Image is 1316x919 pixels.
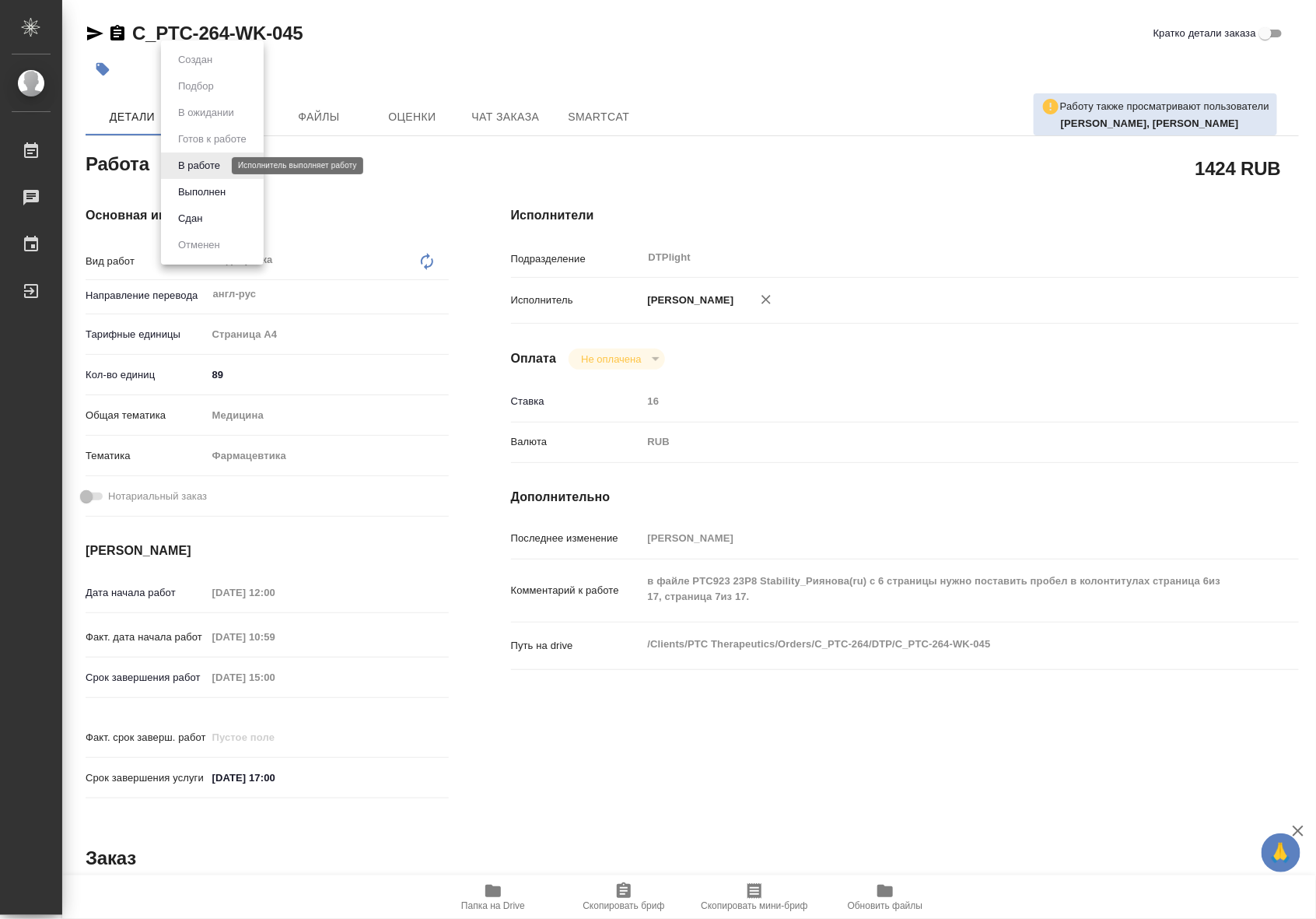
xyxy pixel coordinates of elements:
[173,210,207,227] button: Сдан
[173,78,219,95] button: Подбор
[173,184,230,201] button: Выполнен
[173,131,251,148] button: Готов к работе
[173,104,239,121] button: В ожидании
[173,237,225,254] button: Отменен
[173,157,225,174] button: В работе
[173,51,217,68] button: Создан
